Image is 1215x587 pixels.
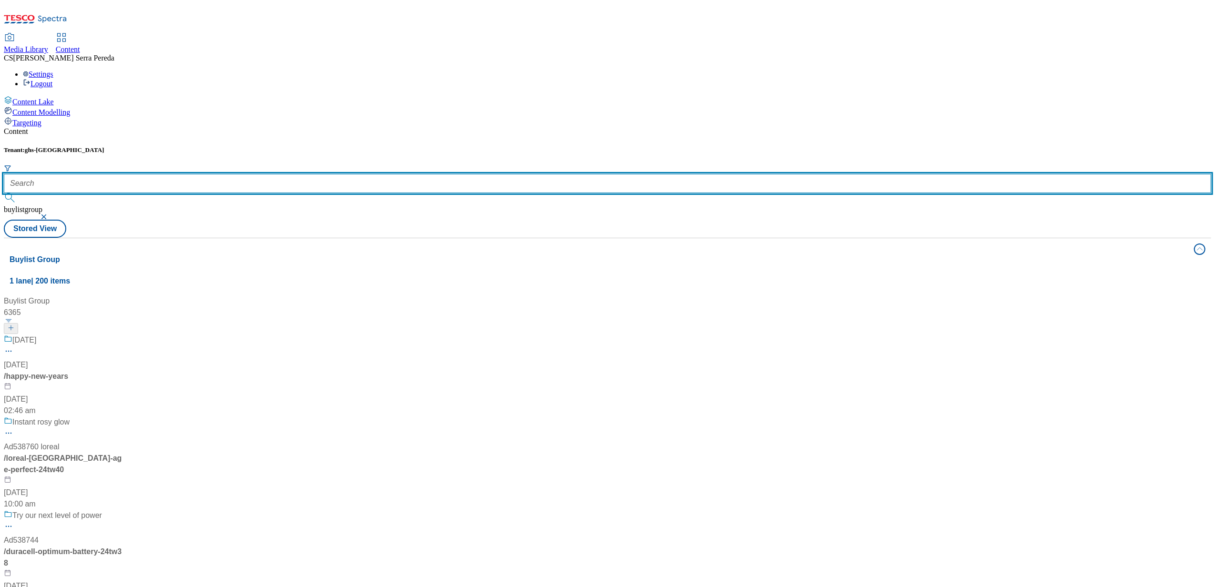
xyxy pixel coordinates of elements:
svg: Search Filters [4,164,11,172]
a: Media Library [4,34,48,54]
span: / happy-new-years [4,372,68,380]
span: ghs-[GEOGRAPHIC_DATA] [25,146,104,153]
button: Buylist Group1 lane| 200 items [4,238,1211,292]
div: Buylist Group [4,295,159,307]
div: Ad538760 loreal [4,441,60,453]
h4: Buylist Group [10,254,1188,265]
h5: Tenant: [4,146,1211,154]
input: Search [4,174,1211,193]
span: buylistgroup [4,205,42,213]
span: Targeting [12,119,41,127]
span: Content Lake [12,98,54,106]
a: Logout [23,80,52,88]
button: Stored View [4,220,66,238]
div: [DATE] [4,394,159,405]
div: Ad538744 [4,535,39,546]
span: / duracell-optimum-battery-24tw38 [4,547,122,567]
a: Targeting [4,117,1211,127]
span: Media Library [4,45,48,53]
div: [DATE] [4,359,28,371]
span: / loreal-[GEOGRAPHIC_DATA]-age-perfect-24tw40 [4,454,122,474]
span: 1 lane | 200 items [10,277,70,285]
a: Content Modelling [4,106,1211,117]
div: 6365 [4,307,159,318]
a: Settings [23,70,53,78]
span: Content Modelling [12,108,70,116]
div: Instant rosy glow [12,416,70,428]
div: Try our next level of power [12,510,102,521]
div: 02:46 am [4,405,159,416]
a: Content Lake [4,96,1211,106]
span: CS [4,54,13,62]
div: [DATE] [12,334,36,346]
div: Content [4,127,1211,136]
div: [DATE] [4,487,159,498]
div: 10:00 am [4,498,159,510]
a: Content [56,34,80,54]
span: Content [56,45,80,53]
span: [PERSON_NAME] Serra Pereda [13,54,114,62]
